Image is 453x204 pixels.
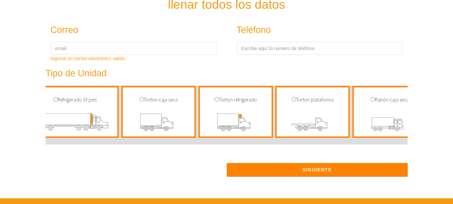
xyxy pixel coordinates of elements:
[227,163,408,176] button: Siguiente
[280,96,345,104] p: Torton plataforma
[38,110,112,136] img: transporte de carga refrigerado 53 pies
[126,96,191,104] p: Torton caja seca
[36,96,114,104] p: Refrigerado 53 pies
[203,96,268,104] p: Torton refrigerado
[46,69,377,79] h3: Tipo de Unidad
[237,42,403,55] input: Escríbe aquí tú número de teléfono
[51,55,217,62] div: Ingrese un correo electronico valido.
[205,110,267,136] img: transporte de carga torton refrigerado
[359,110,420,136] img: transporte de carga rabon caja seca
[51,42,217,55] input: email
[357,96,422,104] p: Rabón caja seca
[282,110,343,136] img: transporte de carga torton plataforma
[237,25,388,35] h3: Teléfono
[51,25,202,35] h3: Correo
[128,110,189,136] img: transporte de carga torton caja seca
